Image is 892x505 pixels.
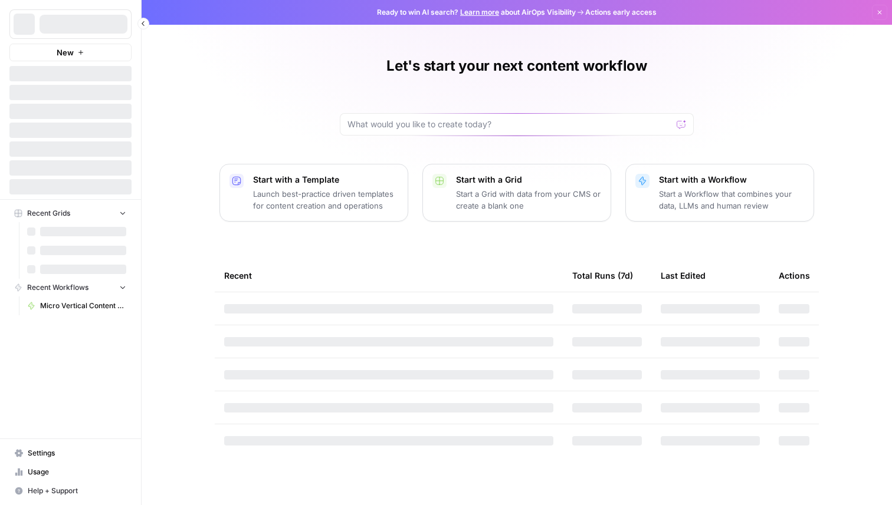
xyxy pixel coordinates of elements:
span: Micro Vertical Content Generation [40,301,126,311]
div: Recent [224,259,553,292]
p: Start with a Workflow [659,174,804,186]
span: Ready to win AI search? about AirOps Visibility [377,7,576,18]
a: Micro Vertical Content Generation [22,296,132,315]
span: Help + Support [28,486,126,496]
button: Help + Support [9,481,132,500]
div: Total Runs (7d) [572,259,633,292]
h1: Let's start your next content workflow [386,57,647,75]
span: Settings [28,448,126,458]
p: Start a Grid with data from your CMS or create a blank one [456,188,601,212]
button: Start with a WorkflowStart a Workflow that combines your data, LLMs and human review [625,164,814,222]
p: Launch best-practice driven templates for content creation and operations [253,188,398,212]
div: Actions [779,259,810,292]
button: Recent Workflows [9,279,132,296]
span: Actions early access [585,7,657,18]
button: New [9,44,132,61]
p: Start with a Grid [456,174,601,186]
button: Recent Grids [9,204,132,222]
a: Learn more [460,8,499,16]
a: Usage [9,463,132,481]
span: New [57,47,74,58]
div: Last Edited [661,259,706,292]
span: Recent Grids [27,208,70,219]
span: Recent Workflows [27,282,88,293]
button: Start with a TemplateLaunch best-practice driven templates for content creation and operations [219,164,408,222]
input: What would you like to create today? [347,118,672,130]
p: Start with a Template [253,174,398,186]
span: Usage [28,467,126,477]
p: Start a Workflow that combines your data, LLMs and human review [659,188,804,212]
a: Settings [9,444,132,463]
button: Start with a GridStart a Grid with data from your CMS or create a blank one [422,164,611,222]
